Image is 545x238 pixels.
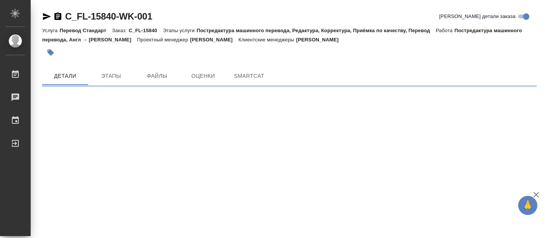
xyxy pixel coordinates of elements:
[521,197,534,213] span: 🙏
[112,28,128,33] p: Заказ:
[53,12,62,21] button: Скопировать ссылку
[139,71,176,81] span: Файлы
[42,12,51,21] button: Скопировать ссылку для ЯМессенджера
[190,37,238,43] p: [PERSON_NAME]
[93,71,130,81] span: Этапы
[439,13,515,20] span: [PERSON_NAME] детали заказа
[296,37,345,43] p: [PERSON_NAME]
[185,71,222,81] span: Оценки
[163,28,197,33] p: Этапы услуги
[65,11,152,21] a: C_FL-15840-WK-001
[42,44,59,61] button: Добавить тэг
[231,71,268,81] span: SmartCat
[42,28,59,33] p: Услуга
[129,28,163,33] p: C_FL-15840
[197,28,436,33] p: Постредактура машинного перевода, Редактура, Корректура, Приёмка по качеству, Перевод
[137,37,190,43] p: Проектный менеджер
[59,28,112,33] p: Перевод Стандарт
[436,28,455,33] p: Работа
[47,71,84,81] span: Детали
[238,37,296,43] p: Клиентские менеджеры
[518,196,537,215] button: 🙏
